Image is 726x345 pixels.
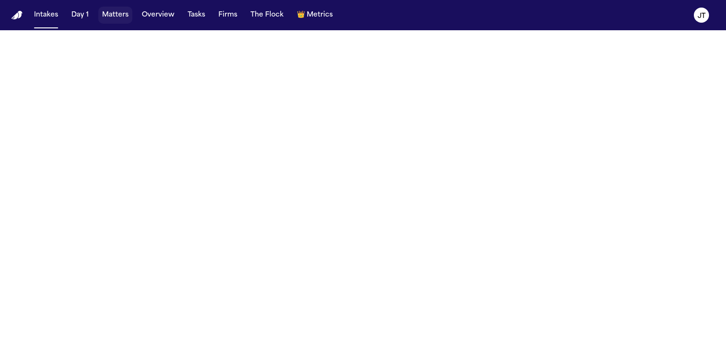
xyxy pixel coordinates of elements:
[68,7,93,24] button: Day 1
[215,7,241,24] button: Firms
[11,11,23,20] a: Home
[30,7,62,24] button: Intakes
[184,7,209,24] button: Tasks
[98,7,132,24] button: Matters
[293,7,337,24] button: crownMetrics
[11,11,23,20] img: Finch Logo
[247,7,287,24] button: The Flock
[138,7,178,24] button: Overview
